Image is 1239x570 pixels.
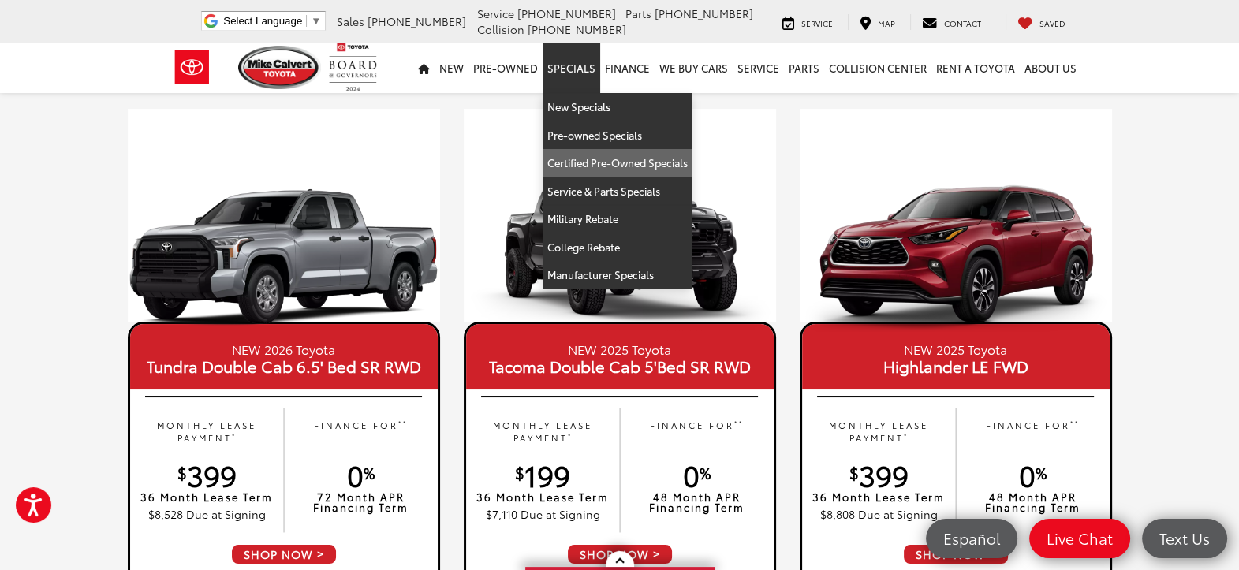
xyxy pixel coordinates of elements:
[1029,519,1130,558] a: Live Chat
[814,340,1098,358] small: NEW 2025 Toyota
[849,454,909,494] span: 399
[543,205,692,233] a: Military Rebate
[1006,14,1077,30] a: My Saved Vehicles
[926,519,1017,558] a: Español
[162,42,222,93] img: Toyota
[1036,461,1047,483] sup: %
[138,492,276,502] p: 36 Month Lease Term
[543,261,692,289] a: Manufacturer Specials
[700,461,711,483] sup: %
[230,543,338,565] span: SHOP NOW
[128,176,440,332] img: 26_Tundra_SR_Double_Cab_6.5_Bed_Celestial_Silver_Metallic_Left
[543,177,692,206] a: Service & Parts Specials
[543,93,692,121] a: New Specials
[364,461,375,483] sup: %
[1151,528,1218,548] span: Text Us
[824,43,931,93] a: Collision Center
[800,176,1112,332] img: 25_Highlander_XLE_Ruby_Red_Pearl_Left
[337,13,364,29] span: Sales
[223,15,302,27] span: Select Language
[306,15,307,27] span: ​
[849,461,859,483] sup: $
[543,233,692,262] a: College Rebate
[478,358,762,374] span: Tacoma Double Cab 5'Bed SR RWD
[655,43,733,93] a: WE BUY CARS
[142,358,426,374] span: Tundra Double Cab 6.5' Bed SR RWD
[311,15,321,27] span: ▼
[477,6,514,21] span: Service
[800,109,1112,322] img: 19_1757020322.jpg
[964,419,1102,445] p: FINANCE FOR
[474,506,612,522] p: $7,110 Due at Signing
[517,6,616,21] span: [PHONE_NUMBER]
[683,454,711,494] span: 0
[1020,43,1081,93] a: About Us
[177,461,187,483] sup: $
[368,13,466,29] span: [PHONE_NUMBER]
[515,461,524,483] sup: $
[464,109,776,322] img: 19_1757020322.jpg
[1039,528,1121,548] span: Live Chat
[435,43,468,93] a: New
[292,492,430,512] p: 72 Month APR Financing Term
[468,43,543,93] a: Pre-Owned
[910,14,993,30] a: Contact
[931,43,1020,93] a: Rent a Toyota
[474,492,612,502] p: 36 Month Lease Term
[464,176,776,332] img: 25_Tacoma_TRD_Pro_Black_Right
[223,15,321,27] a: Select Language​
[625,6,651,21] span: Parts
[142,340,426,358] small: NEW 2026 Toyota
[128,109,440,322] img: 19_1757020322.jpg
[177,454,237,494] span: 399
[944,17,981,29] span: Contact
[238,46,322,89] img: Mike Calvert Toyota
[655,6,753,21] span: [PHONE_NUMBER]
[848,14,907,30] a: Map
[814,358,1098,374] span: Highlander LE FWD
[1142,519,1227,558] a: Text Us
[902,543,1009,565] span: SHOP NOW
[566,543,674,565] span: SHOP NOW
[935,528,1008,548] span: Español
[138,419,276,445] p: MONTHLY LEASE PAYMENT
[810,492,948,502] p: 36 Month Lease Term
[1019,454,1047,494] span: 0
[784,43,824,93] a: Parts
[878,17,895,29] span: Map
[801,17,833,29] span: Service
[810,506,948,522] p: $8,808 Due at Signing
[964,492,1102,512] p: 48 Month APR Financing Term
[628,492,766,512] p: 48 Month APR Financing Term
[515,454,570,494] span: 199
[733,43,784,93] a: Service
[413,43,435,93] a: Home
[1039,17,1065,29] span: Saved
[347,454,375,494] span: 0
[543,121,692,150] a: Pre-owned Specials
[292,419,430,445] p: FINANCE FOR
[628,419,766,445] p: FINANCE FOR
[477,21,524,37] span: Collision
[543,149,692,177] a: Certified Pre-Owned Specials
[771,14,845,30] a: Service
[474,419,612,445] p: MONTHLY LEASE PAYMENT
[810,419,948,445] p: MONTHLY LEASE PAYMENT
[528,21,626,37] span: [PHONE_NUMBER]
[478,340,762,358] small: NEW 2025 Toyota
[600,43,655,93] a: Finance
[138,506,276,522] p: $8,528 Due at Signing
[543,43,600,93] a: Specials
